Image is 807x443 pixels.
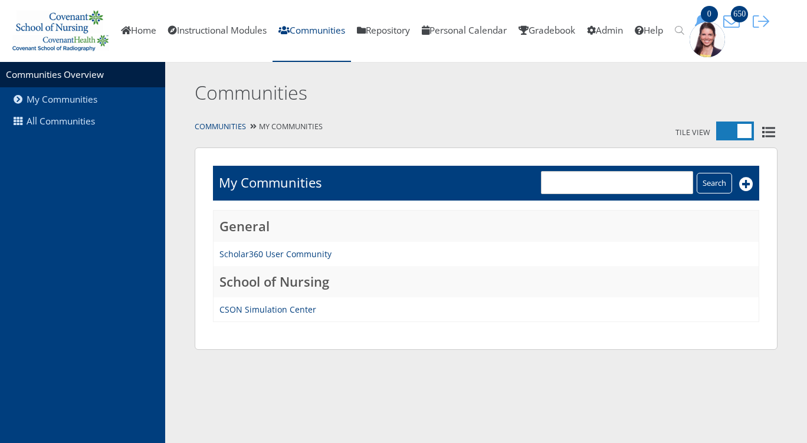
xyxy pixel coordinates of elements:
[6,68,104,81] a: Communities Overview
[719,13,749,30] button: 650
[697,173,732,193] input: Search
[739,177,753,191] i: Add New Community
[675,122,710,144] span: Tile View
[214,266,759,297] td: School of Nursing
[165,119,807,136] div: My Communities
[195,80,654,106] h2: Communities
[214,210,759,242] td: General
[219,173,322,192] h1: My Communities
[701,6,718,22] span: 0
[760,126,778,139] i: List
[690,13,719,30] button: 0
[719,15,749,27] a: 650
[219,248,332,260] a: Scholar360 User Community
[731,6,748,22] span: 650
[219,304,316,315] a: CSON Simulation Center
[690,22,725,57] img: 1943_125_125.jpg
[690,15,719,27] a: 0
[195,122,246,132] a: Communities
